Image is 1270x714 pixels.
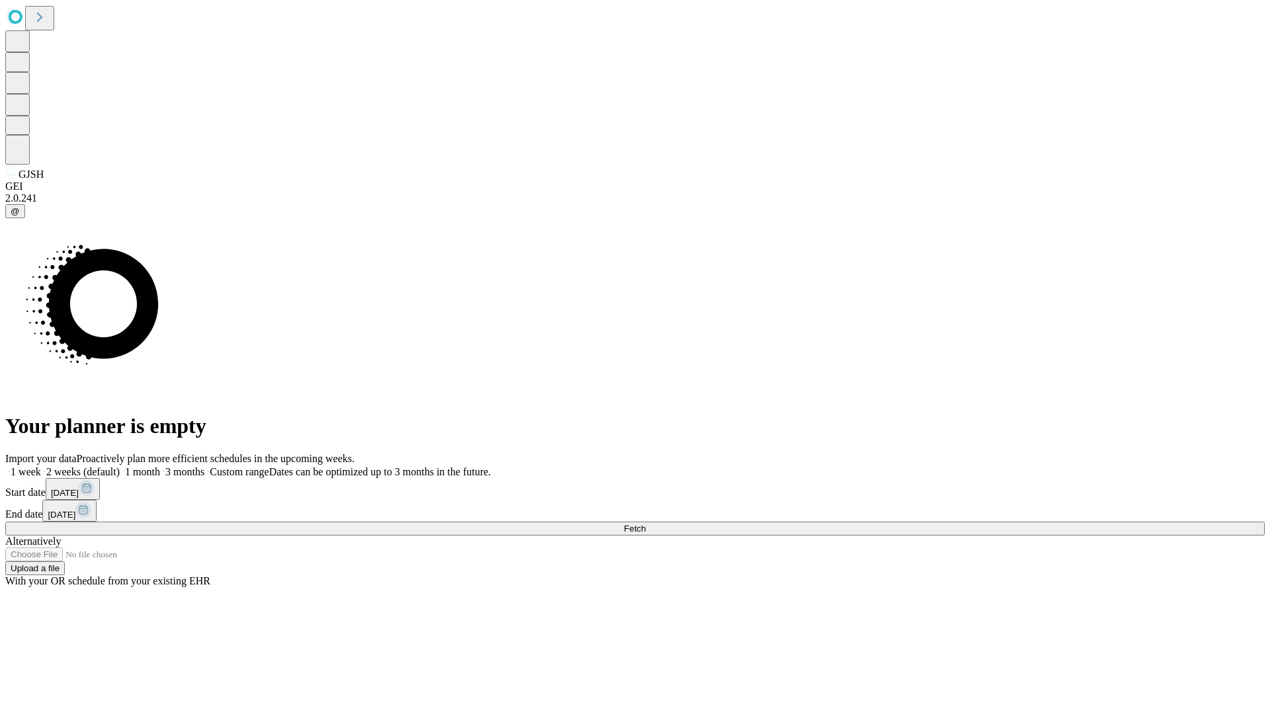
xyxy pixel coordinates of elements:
h1: Your planner is empty [5,414,1265,438]
button: [DATE] [42,500,97,522]
span: Custom range [210,466,269,477]
span: @ [11,206,20,216]
span: Import your data [5,453,77,464]
span: 2 weeks (default) [46,466,120,477]
button: Fetch [5,522,1265,535]
div: Start date [5,478,1265,500]
div: GEI [5,180,1265,192]
span: [DATE] [48,510,75,520]
span: With your OR schedule from your existing EHR [5,575,210,586]
span: Alternatively [5,535,61,547]
button: [DATE] [46,478,100,500]
span: Proactively plan more efficient schedules in the upcoming weeks. [77,453,355,464]
span: 1 week [11,466,41,477]
span: Dates can be optimized up to 3 months in the future. [269,466,491,477]
span: 1 month [125,466,160,477]
div: 2.0.241 [5,192,1265,204]
button: @ [5,204,25,218]
span: GJSH [19,169,44,180]
span: [DATE] [51,488,79,498]
span: 3 months [165,466,204,477]
button: Upload a file [5,561,65,575]
span: Fetch [624,524,646,534]
div: End date [5,500,1265,522]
